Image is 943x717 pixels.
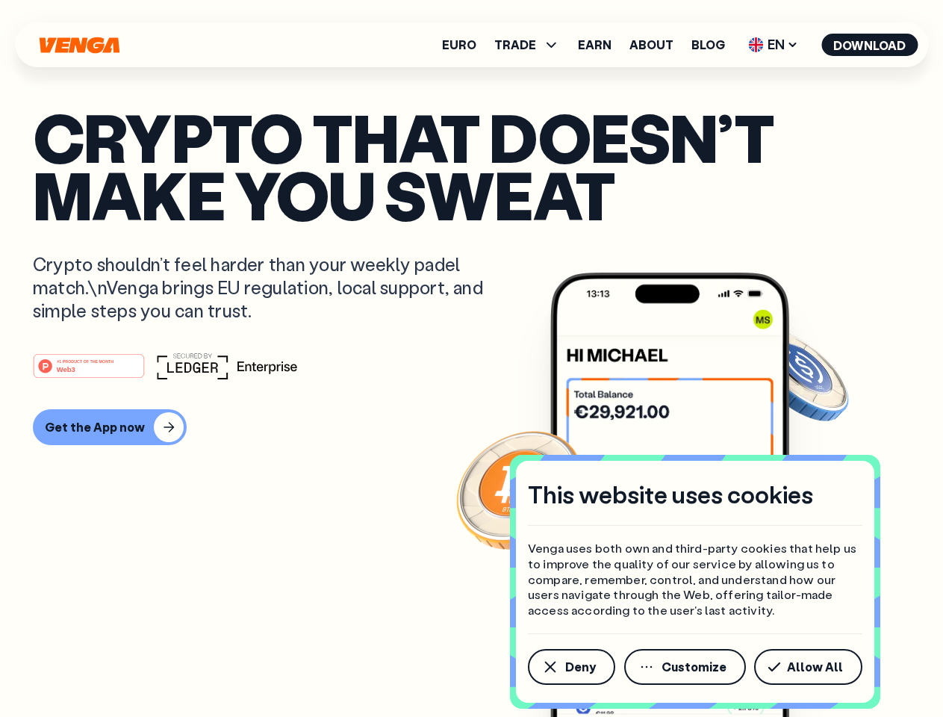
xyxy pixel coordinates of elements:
a: Blog [691,39,725,51]
img: flag-uk [748,37,763,52]
a: Get the App now [33,409,910,445]
span: TRADE [494,36,560,54]
p: Crypto shouldn’t feel harder than your weekly padel match.\nVenga brings EU regulation, local sup... [33,252,505,323]
button: Get the App now [33,409,187,445]
span: Allow All [787,661,843,673]
button: Customize [624,649,746,685]
a: #1 PRODUCT OF THE MONTHWeb3 [33,362,145,382]
span: EN [743,33,803,57]
p: Crypto that doesn’t make you sweat [33,108,910,223]
span: Deny [565,661,596,673]
a: Euro [442,39,476,51]
div: Get the App now [45,420,145,435]
img: USDC coin [744,321,852,429]
tspan: Web3 [57,364,75,373]
button: Deny [528,649,615,685]
h4: This website uses cookies [528,479,813,510]
tspan: #1 PRODUCT OF THE MONTH [57,358,113,363]
p: Venga uses both own and third-party cookies that help us to improve the quality of our service by... [528,541,862,618]
a: About [629,39,673,51]
img: Bitcoin [453,422,588,556]
button: Allow All [754,649,862,685]
a: Earn [578,39,611,51]
button: Download [821,34,918,56]
span: Customize [662,661,726,673]
span: TRADE [494,39,536,51]
svg: Home [37,37,121,54]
